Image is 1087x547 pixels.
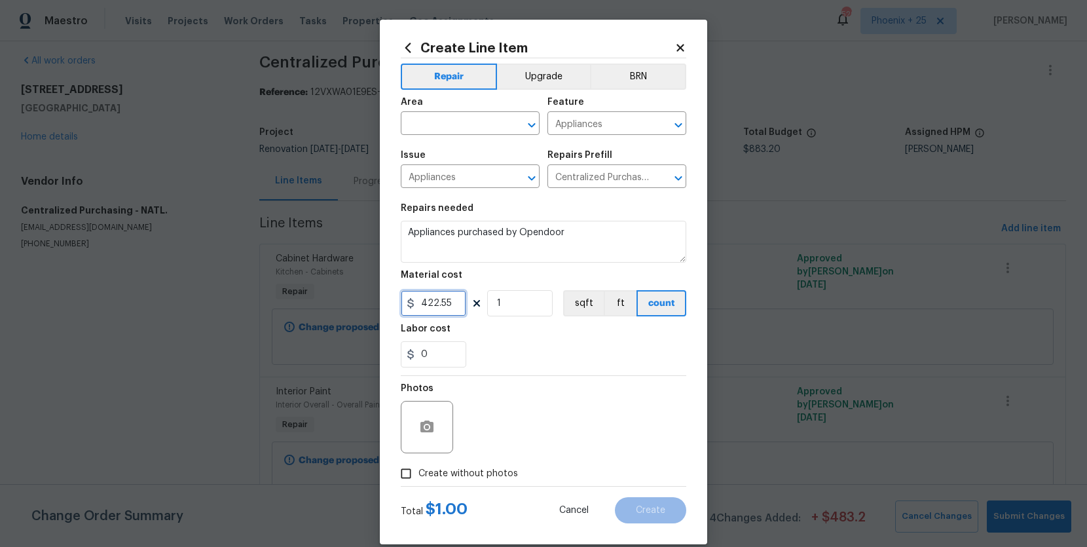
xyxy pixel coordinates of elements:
h2: Create Line Item [401,41,674,55]
span: Cancel [559,506,589,516]
button: Cancel [538,497,610,523]
button: Open [523,169,541,187]
button: Upgrade [497,64,591,90]
button: BRN [590,64,686,90]
h5: Photos [401,384,433,393]
h5: Issue [401,151,426,160]
span: $ 1.00 [426,501,468,517]
h5: Repairs needed [401,204,473,213]
textarea: Appliances purchased by Opendoor [401,221,686,263]
h5: Material cost [401,271,462,280]
button: count [636,290,686,316]
button: Repair [401,64,497,90]
h5: Repairs Prefill [547,151,612,160]
span: Create [636,506,665,516]
h5: Labor cost [401,324,451,333]
h5: Area [401,98,423,107]
button: Open [669,169,688,187]
button: Create [615,497,686,523]
div: Total [401,502,468,518]
button: Open [669,116,688,134]
h5: Feature [547,98,584,107]
button: ft [604,290,636,316]
span: Create without photos [418,467,518,481]
button: sqft [563,290,604,316]
button: Open [523,116,541,134]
